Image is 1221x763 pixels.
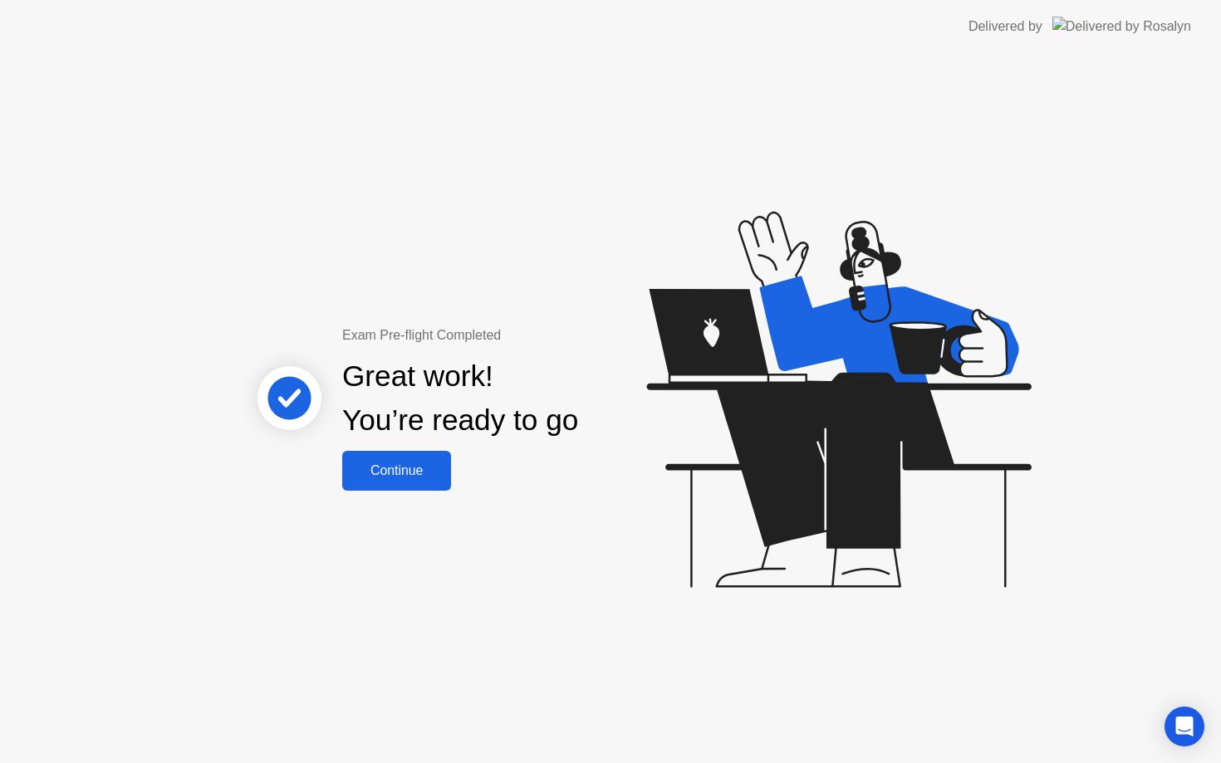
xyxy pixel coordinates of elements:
[968,17,1042,37] div: Delivered by
[347,463,446,478] div: Continue
[1165,707,1204,746] div: Open Intercom Messenger
[342,451,451,491] button: Continue
[342,325,685,345] div: Exam Pre-flight Completed
[342,355,578,443] div: Great work! You’re ready to go
[1052,17,1191,36] img: Delivered by Rosalyn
